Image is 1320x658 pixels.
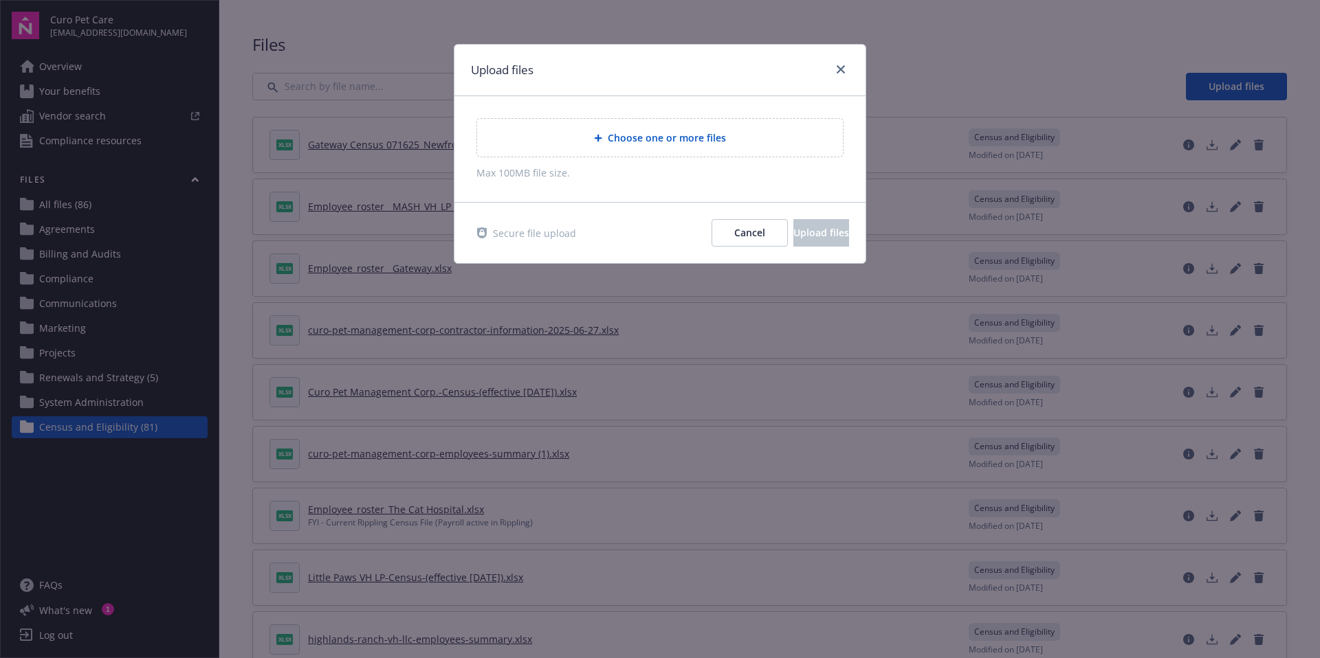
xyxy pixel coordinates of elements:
[833,61,849,78] a: close
[493,226,576,240] span: Secure file upload
[476,118,844,157] div: Choose one or more files
[471,61,533,79] h1: Upload files
[793,219,849,247] button: Upload files
[712,219,788,247] button: Cancel
[476,166,844,180] span: Max 100MB file size.
[608,131,726,145] span: Choose one or more files
[793,226,849,239] span: Upload files
[734,226,765,239] span: Cancel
